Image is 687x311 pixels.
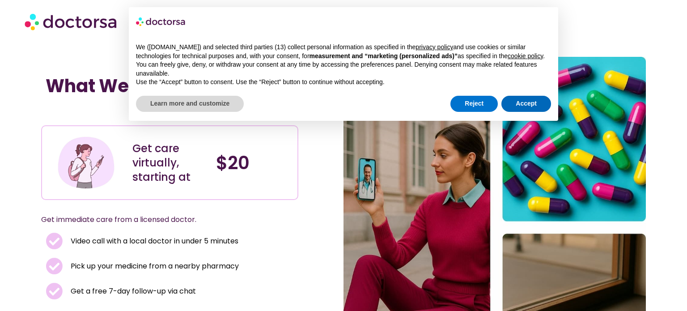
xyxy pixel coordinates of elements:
p: We ([DOMAIN_NAME]) and selected third parties (13) collect personal information as specified in t... [136,43,551,60]
a: cookie policy [508,52,543,60]
a: privacy policy [416,43,453,51]
span: Get a free 7-day follow-up via chat [68,285,196,298]
p: Get immediate care from a licensed doctor. [41,213,276,226]
h4: $20 [216,152,291,174]
strong: measurement and “marketing (personalized ads)” [310,52,458,60]
iframe: Customer reviews powered by Trustpilot [46,106,180,116]
p: Use the “Accept” button to consent. Use the “Reject” button to continue without accepting. [136,78,551,87]
img: Illustration depicting a young woman in a casual outfit, engaged with her smartphone. She has a p... [56,133,116,192]
button: Reject [450,96,498,112]
span: Pick up your medicine from a nearby pharmacy [68,260,239,273]
p: You can freely give, deny, or withdraw your consent at any time by accessing the preferences pane... [136,60,551,78]
h1: What We Treat [46,75,293,97]
button: Learn more and customize [136,96,244,112]
span: Video call with a local doctor in under 5 minutes [68,235,238,247]
img: logo [136,14,186,29]
button: Accept [501,96,551,112]
div: Get care virtually, starting at [132,141,207,184]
